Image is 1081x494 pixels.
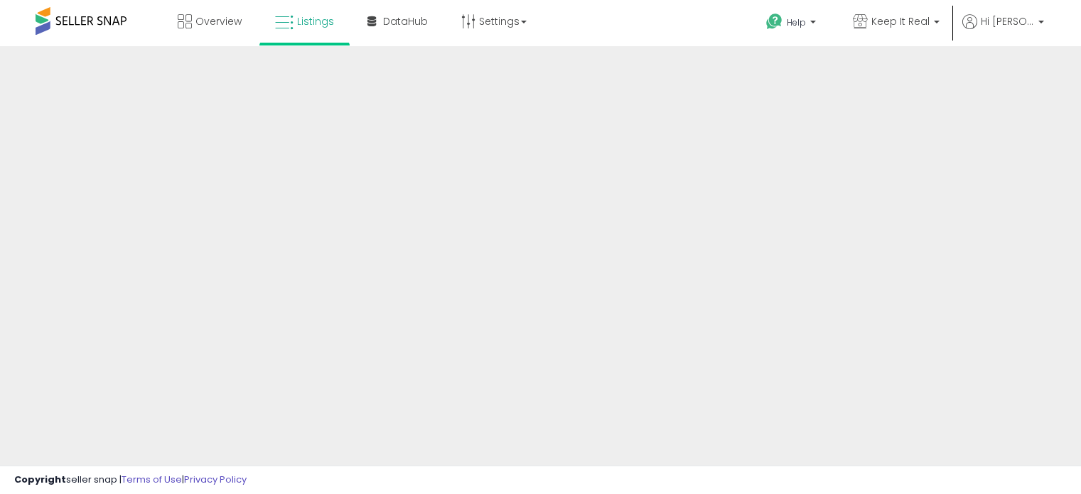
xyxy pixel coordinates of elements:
a: Terms of Use [122,473,182,486]
strong: Copyright [14,473,66,486]
i: Get Help [765,13,783,31]
span: Overview [195,14,242,28]
span: Help [787,16,806,28]
a: Help [755,2,830,46]
div: seller snap | | [14,473,247,487]
a: Privacy Policy [184,473,247,486]
span: DataHub [383,14,428,28]
span: Keep It Real [871,14,930,28]
span: Hi [PERSON_NAME] [981,14,1034,28]
span: Listings [297,14,334,28]
a: Hi [PERSON_NAME] [962,14,1044,46]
